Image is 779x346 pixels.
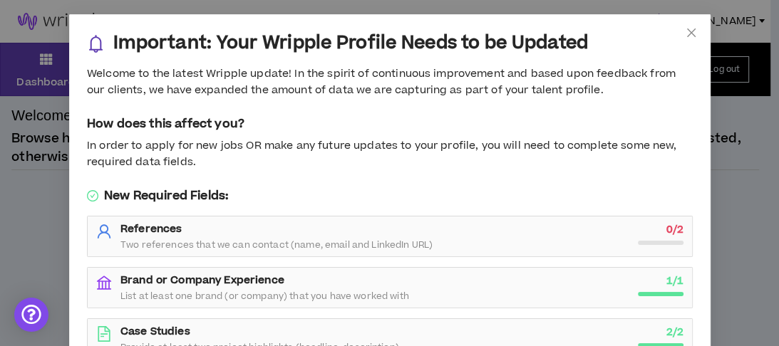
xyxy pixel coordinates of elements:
strong: 0 / 2 [666,222,683,237]
div: In order to apply for new jobs OR make any future updates to your profile, you will need to compl... [87,138,693,170]
span: Two references that we can contact (name, email and LinkedIn URL) [120,239,433,251]
div: Welcome to the latest Wripple update! In the spirit of continuous improvement and based upon feed... [87,66,693,98]
strong: Brand or Company Experience [120,273,284,288]
strong: Case Studies [120,324,190,339]
div: Open Intercom Messenger [14,298,48,332]
button: Close [672,14,711,53]
span: user [96,224,112,239]
span: check-circle [87,190,98,201]
h5: New Required Fields: [87,187,693,204]
span: close [686,27,697,38]
strong: 1 / 1 [666,273,683,288]
h3: Important: Your Wripple Profile Needs to be Updated [113,32,588,55]
h5: How does this affect you? [87,115,693,132]
span: bell [87,35,105,53]
strong: 2 / 2 [666,325,683,340]
span: file-text [96,326,112,342]
span: bank [96,275,112,290]
strong: References [120,221,182,236]
span: List at least one brand (or company) that you have worked with [120,290,409,302]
